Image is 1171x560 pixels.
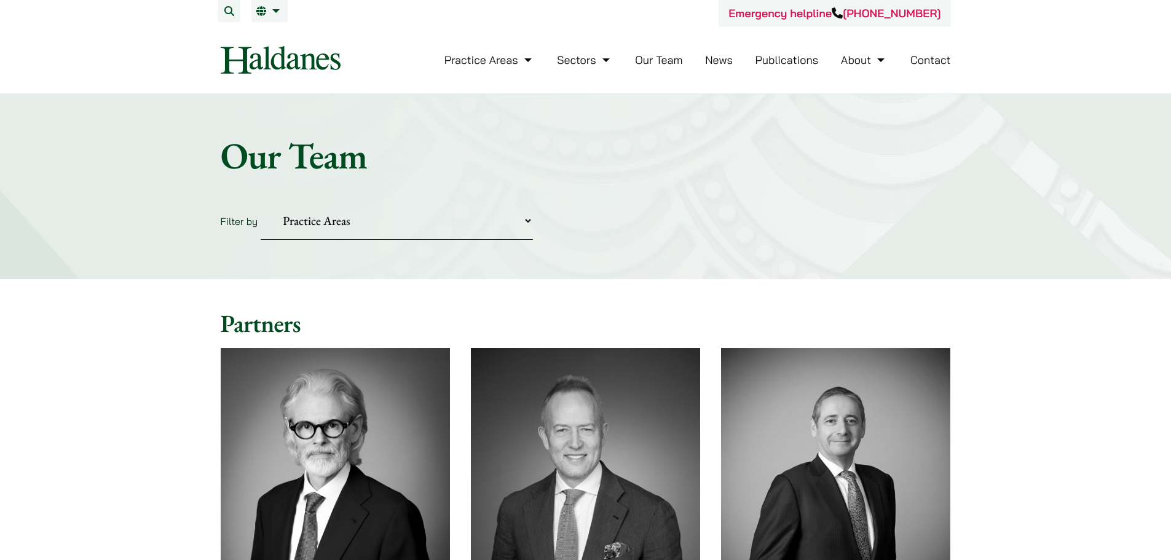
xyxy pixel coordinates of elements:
a: Our Team [635,53,682,67]
a: Publications [755,53,819,67]
a: Practice Areas [444,53,535,67]
a: Sectors [557,53,612,67]
a: Contact [910,53,951,67]
a: Emergency helpline[PHONE_NUMBER] [728,6,940,20]
img: Logo of Haldanes [221,46,341,74]
a: EN [256,6,283,16]
h2: Partners [221,309,951,338]
label: Filter by [221,215,258,227]
a: About [841,53,888,67]
a: News [705,53,733,67]
h1: Our Team [221,133,951,178]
